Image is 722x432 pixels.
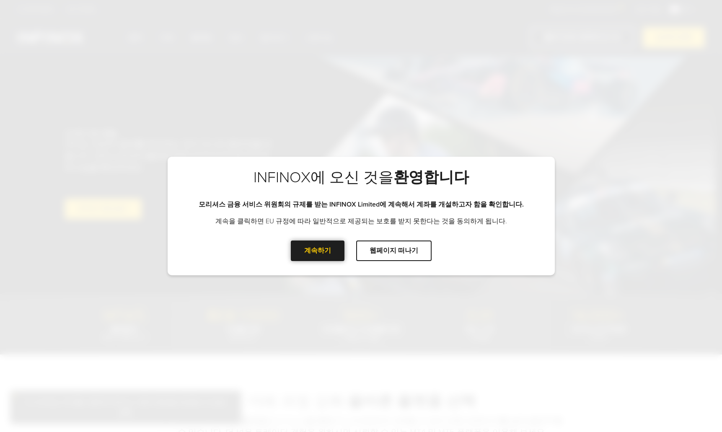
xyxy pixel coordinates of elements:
[184,216,538,226] p: 계속을 클릭하면 EU 규정에 따라 일반적으로 제공되는 보호를 받지 못한다는 것을 동의하게 됩니다.
[184,168,538,199] h2: INFINOX에 오신 것을
[356,241,432,261] div: 웹페이지 떠나기
[291,241,344,261] div: 계속하기
[199,200,524,209] strong: 모리셔스 금융 서비스 위원회의 규제를 받는 INFINOX Limited에 계속해서 계좌를 개설하고자 함을 확인합니다.
[393,168,469,186] strong: 환영합니다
